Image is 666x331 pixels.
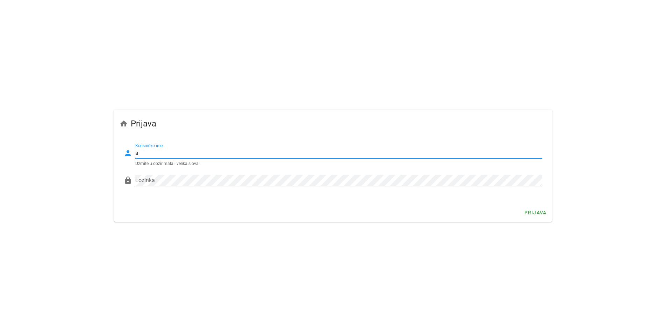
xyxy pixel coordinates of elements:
[124,176,132,185] i: lock
[131,118,156,129] span: Prijava
[135,161,543,166] div: Uzmite u obzir mala i velika slova!
[135,143,163,149] label: Korisničko ime
[124,149,132,157] i: person
[120,119,128,128] i: home
[521,206,549,219] button: Prijava
[524,210,546,215] span: Prijava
